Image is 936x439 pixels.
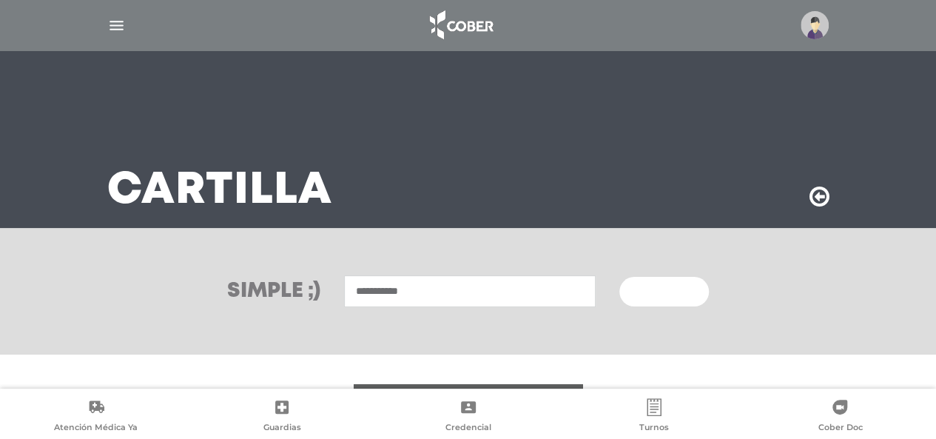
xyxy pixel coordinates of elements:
img: profile-placeholder.svg [801,11,829,39]
a: Cober Doc [747,398,933,436]
button: Buscar [619,277,708,306]
a: Turnos [561,398,747,436]
span: Atención Médica Ya [54,422,138,435]
span: Buscar [637,287,680,298]
h3: Simple ;) [227,281,320,302]
span: Turnos [639,422,669,435]
h3: Cartilla [107,172,332,210]
a: Guardias [189,398,374,436]
span: Cober Doc [818,422,862,435]
a: Credencial [375,398,561,436]
span: Guardias [263,422,301,435]
img: Cober_menu-lines-white.svg [107,16,126,35]
img: logo_cober_home-white.png [422,7,499,43]
span: Credencial [445,422,491,435]
a: Atención Médica Ya [3,398,189,436]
